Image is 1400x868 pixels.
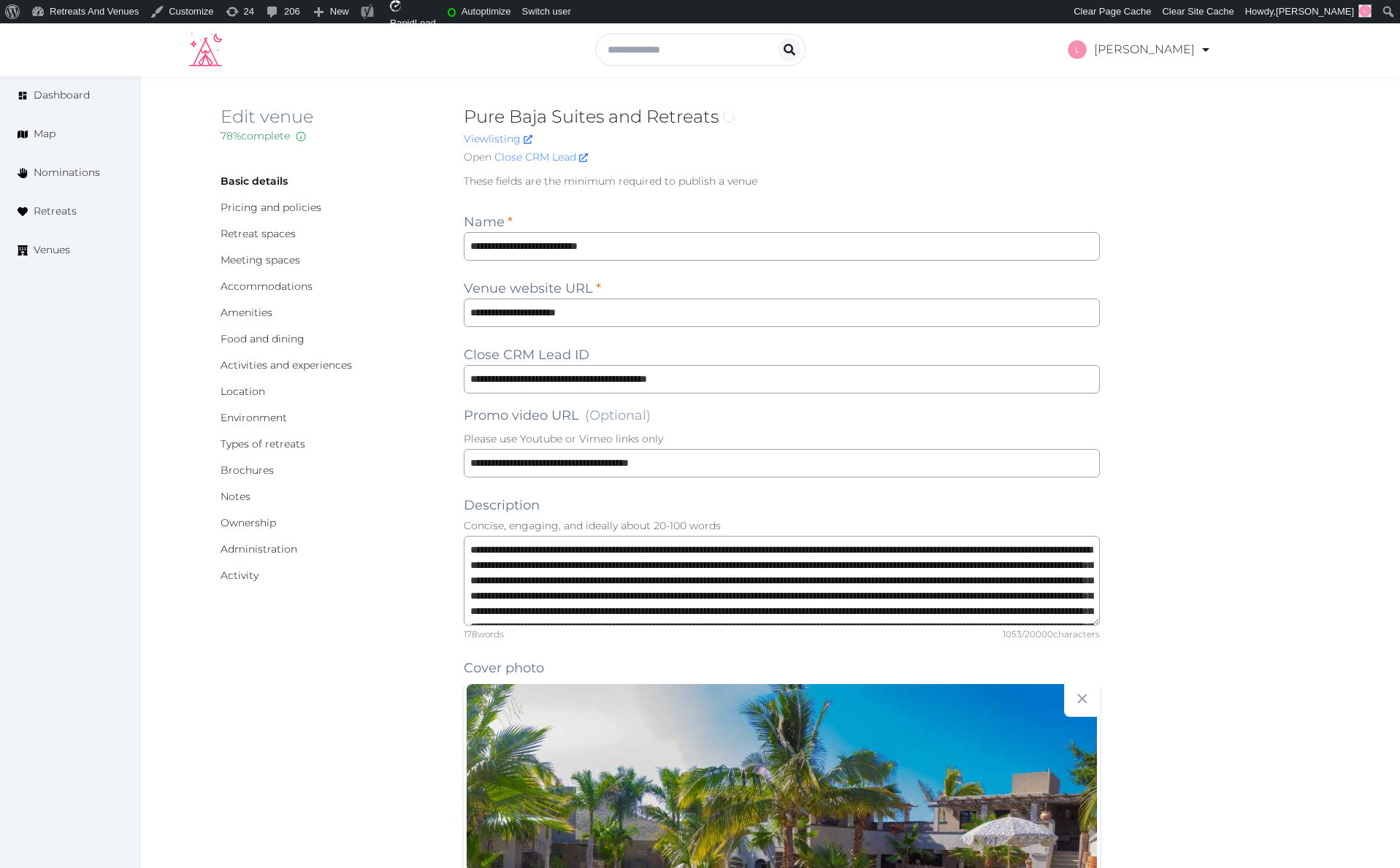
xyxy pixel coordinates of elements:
[464,658,544,678] label: Cover photo
[221,306,272,319] a: Amenities
[221,105,440,128] h2: Edit venue
[464,212,513,232] label: Name
[34,165,100,180] span: Nominations
[221,358,352,372] a: Activities and experiences
[221,411,287,424] a: Environment
[1162,6,1233,17] span: Clear Site Cache
[221,490,250,503] a: Notes
[464,518,1101,533] p: Concise, engaging, and ideally about 20-100 words
[34,242,70,258] span: Venues
[464,629,504,640] div: 178 words
[464,431,1101,446] p: Please use Youtube or Vimeo links only
[1074,6,1151,17] span: Clear Page Cache
[221,464,274,477] a: Brochures
[221,280,313,293] a: Accommodations
[1003,629,1100,640] div: 1053 / 20000 characters
[34,204,77,219] span: Retreats
[585,407,651,423] span: (Optional)
[221,253,300,266] a: Meeting spaces
[221,437,305,450] a: Types of retreats
[221,227,296,240] a: Retreat spaces
[464,132,532,145] a: Viewlisting
[464,174,1101,188] p: These fields are the minimum required to publish a venue
[464,150,491,165] span: Open
[1068,29,1212,70] a: [PERSON_NAME]
[34,126,56,142] span: Map
[464,105,1101,128] h2: Pure Baja Suites and Retreats
[494,150,588,165] a: Close CRM Lead
[221,129,290,142] span: 78 % complete
[221,332,305,345] a: Food and dining
[221,385,265,398] a: Location
[34,88,90,103] span: Dashboard
[221,569,259,582] a: Activity
[464,278,601,299] label: Venue website URL
[221,542,297,556] a: Administration
[221,201,321,214] a: Pricing and policies
[221,174,288,188] a: Basic details
[464,405,651,426] label: Promo video URL
[464,495,540,515] label: Description
[221,516,276,529] a: Ownership
[464,345,589,365] label: Close CRM Lead ID
[1276,6,1354,17] span: [PERSON_NAME]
